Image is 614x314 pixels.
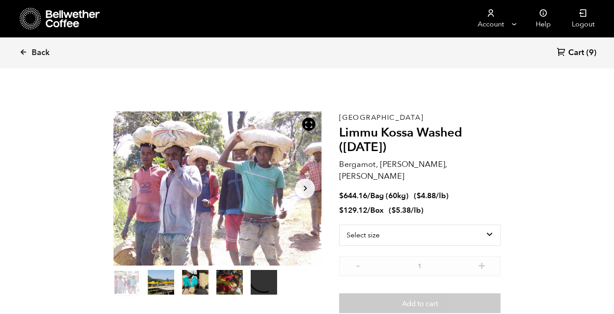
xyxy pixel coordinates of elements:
[370,191,409,201] span: Bag (60kg)
[251,270,277,295] video: Your browser does not support the video tag.
[370,205,384,215] span: Box
[32,48,50,58] span: Back
[339,205,367,215] bdi: 129.12
[568,48,584,58] span: Cart
[367,205,370,215] span: /
[367,191,370,201] span: /
[339,159,501,182] p: Bergamot, [PERSON_NAME], [PERSON_NAME]
[417,191,421,201] span: $
[411,205,421,215] span: /lb
[414,191,449,201] span: ( )
[391,205,411,215] bdi: 5.38
[391,205,396,215] span: $
[339,191,344,201] span: $
[436,191,446,201] span: /lb
[476,261,487,270] button: +
[339,126,501,155] h2: Limmu Kossa Washed ([DATE])
[389,205,424,215] span: ( )
[339,191,367,201] bdi: 644.16
[352,261,363,270] button: -
[417,191,436,201] bdi: 4.88
[339,205,344,215] span: $
[586,48,596,58] span: (9)
[339,293,501,314] button: Add to cart
[557,47,596,59] a: Cart (9)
